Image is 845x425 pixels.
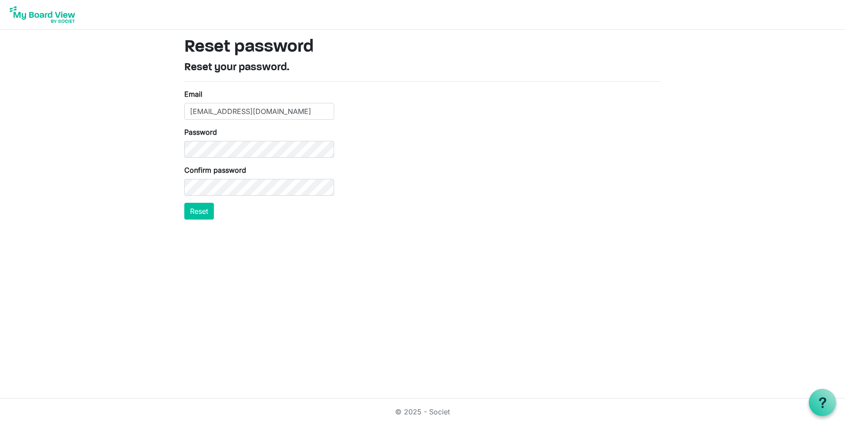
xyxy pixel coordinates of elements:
img: My Board View Logo [7,4,78,26]
label: Confirm password [184,165,246,175]
h1: Reset password [184,37,661,58]
label: Password [184,127,217,137]
label: Email [184,89,202,99]
a: © 2025 - Societ [395,407,450,416]
button: Reset [184,203,214,220]
h4: Reset your password. [184,61,661,74]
